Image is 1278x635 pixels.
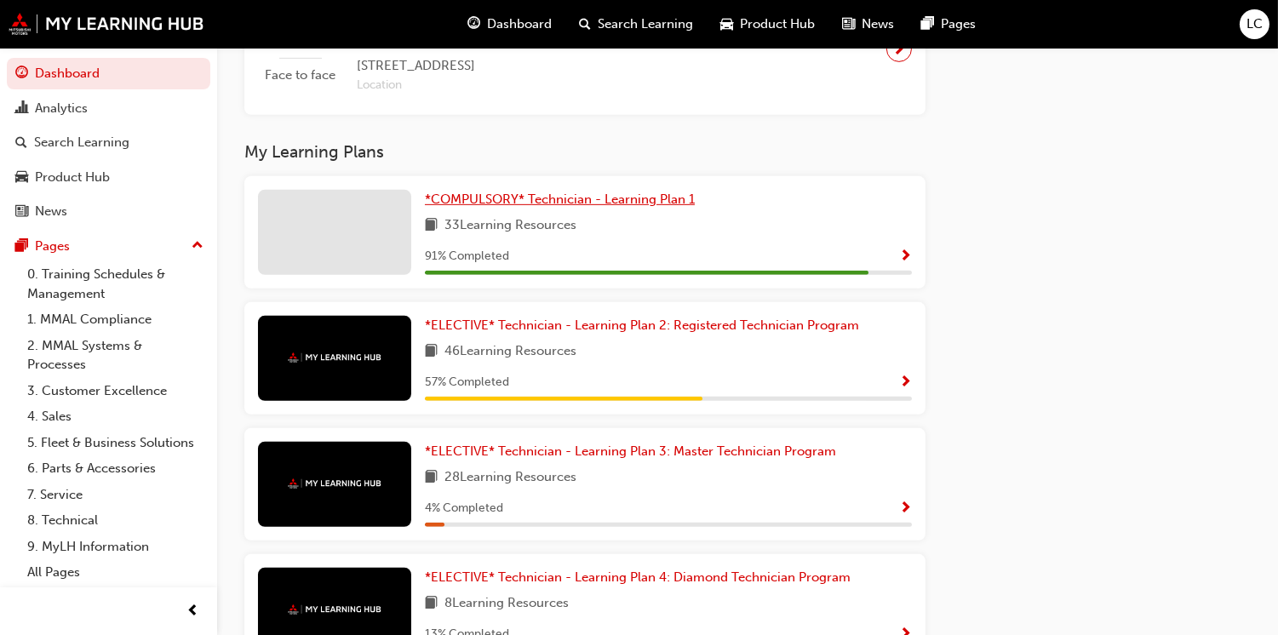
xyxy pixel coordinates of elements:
[7,231,210,262] button: Pages
[566,7,708,42] a: search-iconSearch Learning
[20,378,210,404] a: 3. Customer Excellence
[899,501,912,517] span: Show Progress
[425,442,843,461] a: *ELECTIVE* Technician - Learning Plan 3: Master Technician Program
[893,37,906,61] span: next-icon
[7,162,210,193] a: Product Hub
[1240,9,1269,39] button: LC
[908,7,990,42] a: pages-iconPages
[7,196,210,227] a: News
[357,76,600,95] span: Location
[425,317,859,333] span: *ELECTIVE* Technician - Learning Plan 2: Registered Technician Program
[15,135,27,151] span: search-icon
[20,482,210,508] a: 7. Service
[425,467,438,489] span: book-icon
[35,237,70,256] div: Pages
[425,443,836,459] span: *ELECTIVE* Technician - Learning Plan 3: Master Technician Program
[444,593,569,615] span: 8 Learning Resources
[15,170,28,186] span: car-icon
[899,498,912,519] button: Show Progress
[721,14,734,35] span: car-icon
[425,192,695,207] span: *COMPULSORY* Technician - Learning Plan 1
[258,66,343,85] span: Face to face
[488,14,553,34] span: Dashboard
[20,403,210,430] a: 4. Sales
[425,499,503,518] span: 4 % Completed
[843,14,856,35] span: news-icon
[15,66,28,82] span: guage-icon
[922,14,935,35] span: pages-icon
[20,261,210,306] a: 0. Training Schedules & Management
[899,249,912,265] span: Show Progress
[425,190,702,209] a: *COMPULSORY* Technician - Learning Plan 1
[468,14,481,35] span: guage-icon
[425,215,438,237] span: book-icon
[708,7,829,42] a: car-iconProduct Hub
[34,133,129,152] div: Search Learning
[20,534,210,560] a: 9. MyLH Information
[244,142,926,162] h3: My Learning Plans
[425,569,851,585] span: *ELECTIVE* Technician - Learning Plan 4: Diamond Technician Program
[35,168,110,187] div: Product Hub
[15,239,28,255] span: pages-icon
[741,14,816,34] span: Product Hub
[288,478,381,489] img: mmal
[15,204,28,220] span: news-icon
[599,14,694,34] span: Search Learning
[863,14,895,34] span: News
[9,13,204,35] img: mmal
[425,316,866,335] a: *ELECTIVE* Technician - Learning Plan 2: Registered Technician Program
[20,333,210,378] a: 2. MMAL Systems & Processes
[20,507,210,534] a: 8. Technical
[35,202,67,221] div: News
[425,247,509,266] span: 91 % Completed
[444,467,576,489] span: 28 Learning Resources
[20,559,210,586] a: All Pages
[899,375,912,391] span: Show Progress
[192,235,203,257] span: up-icon
[580,14,592,35] span: search-icon
[7,58,210,89] a: Dashboard
[187,601,200,622] span: prev-icon
[288,604,381,615] img: mmal
[455,7,566,42] a: guage-iconDashboard
[357,56,600,76] span: [STREET_ADDRESS]
[444,215,576,237] span: 33 Learning Resources
[7,54,210,231] button: DashboardAnalyticsSearch LearningProduct HubNews
[20,306,210,333] a: 1. MMAL Compliance
[15,101,28,117] span: chart-icon
[20,455,210,482] a: 6. Parts & Accessories
[942,14,977,34] span: Pages
[20,430,210,456] a: 5. Fleet & Business Solutions
[425,373,509,392] span: 57 % Completed
[899,246,912,267] button: Show Progress
[7,127,210,158] a: Search Learning
[444,341,576,363] span: 46 Learning Resources
[288,352,381,363] img: mmal
[425,593,438,615] span: book-icon
[899,372,912,393] button: Show Progress
[829,7,908,42] a: news-iconNews
[425,341,438,363] span: book-icon
[35,99,88,118] div: Analytics
[7,93,210,124] a: Analytics
[1246,14,1263,34] span: LC
[425,568,857,587] a: *ELECTIVE* Technician - Learning Plan 4: Diamond Technician Program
